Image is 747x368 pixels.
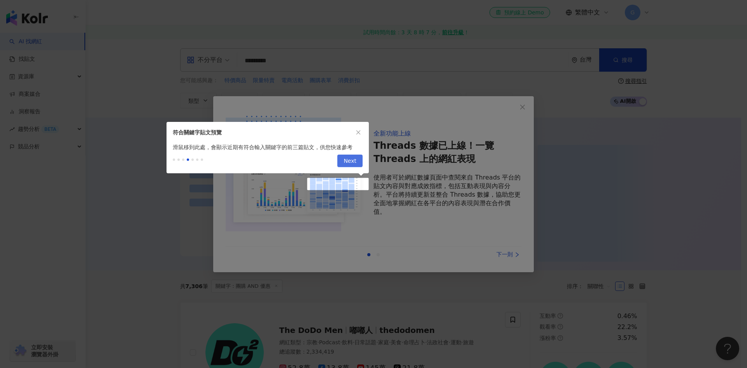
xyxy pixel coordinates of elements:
[354,128,363,137] button: close
[173,128,354,137] div: 符合關鍵字貼文預覽
[356,130,361,135] span: close
[344,155,356,167] span: Next
[337,155,363,167] button: Next
[167,143,369,151] div: 滑鼠移到此處，會顯示近期有符合輸入關鍵字的前三篇貼文，供您快速參考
